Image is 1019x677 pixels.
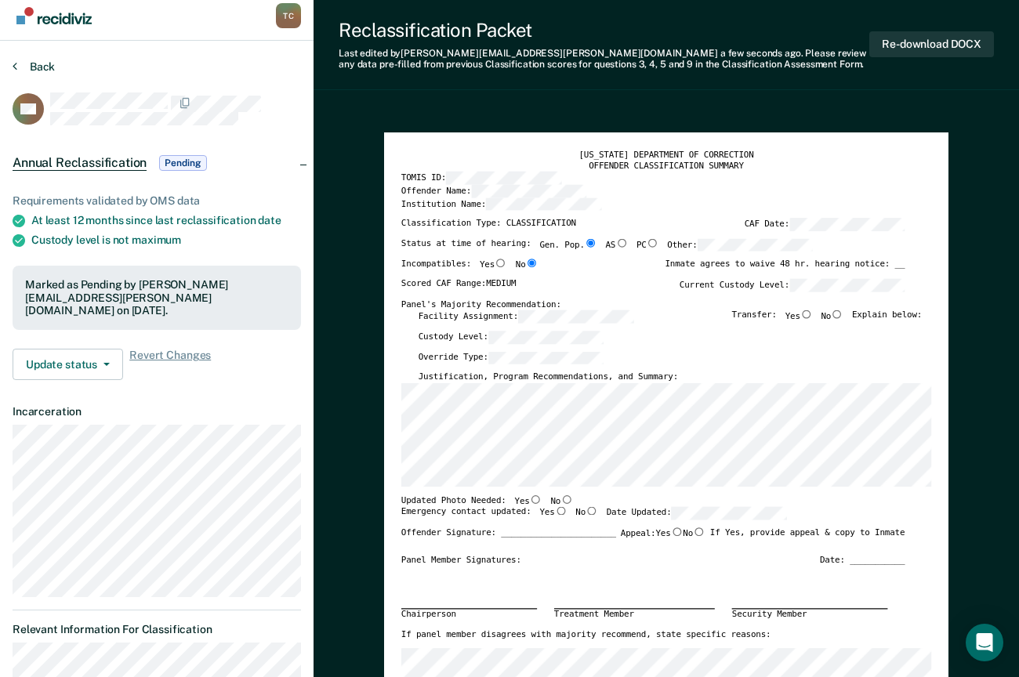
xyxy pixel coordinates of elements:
[25,278,288,317] div: Marked as Pending by [PERSON_NAME][EMAIL_ADDRESS][PERSON_NAME][DOMAIN_NAME] on [DATE].
[401,608,537,620] div: Chairperson
[683,527,705,539] label: No
[13,155,147,171] span: Annual Reclassification
[480,259,507,270] label: Yes
[401,494,573,506] div: Updated Photo Needed:
[488,331,604,343] input: Custody Level:
[560,494,573,503] input: No
[693,527,705,536] input: No
[732,608,888,620] div: Security Member
[789,278,905,291] input: Current Custody Level:
[539,238,597,251] label: Gen. Pop.
[13,60,55,74] button: Back
[554,608,715,620] div: Treatment Member
[419,371,678,382] label: Justification, Program Recommendations, and Summary:
[789,218,905,230] input: CAF Date:
[31,234,301,247] div: Custody level is not
[471,184,586,197] input: Offender Name:
[539,507,567,520] label: Yes
[13,194,301,208] div: Requirements validated by OMS data
[575,507,598,520] label: No
[401,507,787,527] div: Emergency contact updated:
[518,310,633,323] input: Facility Assignment:
[159,155,206,171] span: Pending
[31,214,301,227] div: At least 12 months since last reclassification
[339,19,869,42] div: Reclassification Packet
[516,259,539,270] label: No
[615,238,628,247] input: AS
[869,31,994,57] button: Re-download DOCX
[401,184,587,197] label: Offender Name:
[13,349,123,380] button: Update status
[401,218,576,230] label: Classification Type: CLASSIFICATION
[486,197,601,210] input: Institution Name:
[647,238,659,247] input: PC
[401,161,931,172] div: OFFENDER CLASSIFICATION SUMMARY
[419,351,604,364] label: Override Type:
[671,527,684,536] input: Yes
[401,299,905,310] div: Panel's Majority Recommendation:
[586,507,598,516] input: No
[667,238,813,251] label: Other:
[419,310,634,323] label: Facility Assignment:
[821,310,843,323] label: No
[495,259,507,267] input: Yes
[446,172,561,184] input: TOMIS ID:
[526,259,539,267] input: No
[401,527,905,555] div: Offender Signature: _______________________ If Yes, provide appeal & copy to Inmate
[401,555,521,566] div: Panel Member Signatures:
[339,48,869,71] div: Last edited by [PERSON_NAME][EMAIL_ADDRESS][PERSON_NAME][DOMAIN_NAME] . Please review any data pr...
[276,3,301,28] div: T C
[419,331,604,343] label: Custody Level:
[550,494,573,506] label: No
[401,197,602,210] label: Institution Name:
[731,310,922,331] div: Transfer: Explain below:
[401,149,931,160] div: [US_STATE] DEPARTMENT OF CORRECTION
[13,623,301,636] dt: Relevant Information For Classification
[401,238,813,259] div: Status at time of hearing:
[680,278,905,291] label: Current Custody Level:
[672,507,787,520] input: Date Updated:
[258,214,281,226] span: date
[621,527,705,547] label: Appeal:
[966,624,1003,661] div: Open Intercom Messenger
[515,494,542,506] label: Yes
[585,238,597,247] input: Gen. Pop.
[16,7,92,24] img: Recidiviz
[820,555,905,566] div: Date: ___________
[401,278,517,291] label: Scored CAF Range: MEDIUM
[605,238,628,251] label: AS
[607,507,787,520] label: Date Updated:
[530,494,542,503] input: Yes
[555,507,568,516] input: Yes
[132,234,181,246] span: maximum
[655,527,683,539] label: Yes
[745,218,905,230] label: CAF Date:
[13,405,301,418] dt: Incarceration
[401,172,562,184] label: TOMIS ID:
[665,259,905,278] div: Inmate agrees to waive 48 hr. hearing notice: __
[636,238,659,251] label: PC
[401,629,771,640] label: If panel member disagrees with majority recommend, state specific reasons:
[800,310,813,319] input: Yes
[720,48,801,59] span: a few seconds ago
[129,349,211,380] span: Revert Changes
[488,351,604,364] input: Override Type:
[698,238,813,251] input: Other:
[831,310,843,319] input: No
[276,3,301,28] button: Profile dropdown button
[401,259,538,278] div: Incompatibles:
[785,310,813,323] label: Yes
